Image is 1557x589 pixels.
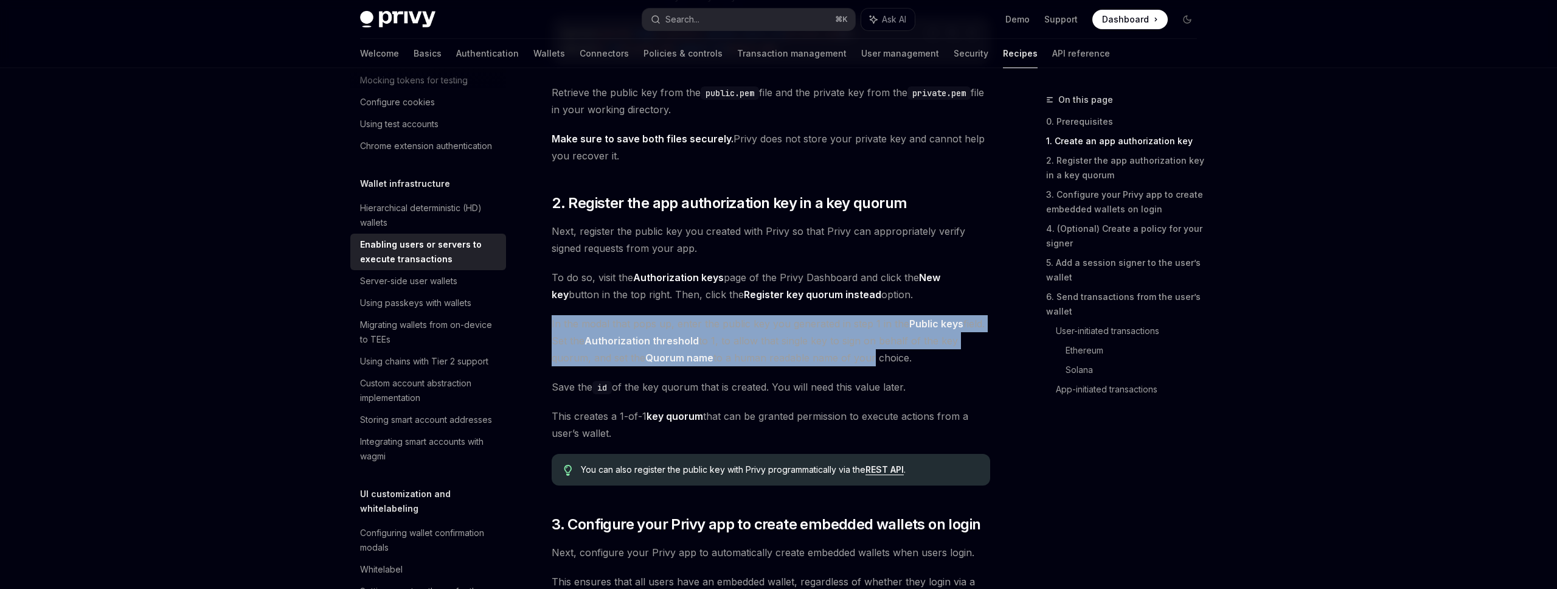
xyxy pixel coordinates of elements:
span: Save the of the key quorum that is created. You will need this value later. [552,378,990,396]
strong: Authorization keys [633,271,724,284]
a: Custom account abstraction implementation [350,372,506,409]
span: Next, configure your Privy app to automatically create embedded wallets when users login. [552,544,990,561]
div: Server-side user wallets [360,274,457,288]
a: Hierarchical deterministic (HD) wallets [350,197,506,234]
a: 0. Prerequisites [1046,112,1207,131]
a: Server-side user wallets [350,270,506,292]
a: 1. Create an app authorization key [1046,131,1207,151]
svg: Tip [564,465,572,476]
a: App-initiated transactions [1056,380,1207,399]
div: Configuring wallet confirmation modals [360,526,499,555]
a: Demo [1005,13,1030,26]
strong: Register key quorum instead [744,288,881,301]
a: Transaction management [737,39,847,68]
a: Ethereum [1066,341,1207,360]
span: In the modal that pops up, enter the public key you generated in step 1 in the field. Set the to ... [552,315,990,366]
a: Using passkeys with wallets [350,292,506,314]
img: dark logo [360,11,435,28]
a: Authentication [456,39,519,68]
div: Using test accounts [360,117,439,131]
a: Enabling users or servers to execute transactions [350,234,506,270]
a: Authorization keys [633,271,724,284]
a: Dashboard [1092,10,1168,29]
a: Solana [1066,360,1207,380]
div: Configure cookies [360,95,435,110]
div: Whitelabel [360,562,403,577]
a: Security [954,39,988,68]
a: Storing smart account addresses [350,409,506,431]
button: Toggle dark mode [1177,10,1197,29]
div: Hierarchical deterministic (HD) wallets [360,201,499,230]
a: Connectors [580,39,629,68]
a: Using chains with Tier 2 support [350,350,506,372]
span: 2. Register the app authorization key in a key quorum [552,193,907,213]
code: id [592,381,612,394]
div: Integrating smart accounts with wagmi [360,434,499,464]
h5: Wallet infrastructure [360,176,450,191]
a: Migrating wallets from on-device to TEEs [350,314,506,350]
strong: Public keys [909,318,963,330]
code: private.pem [907,86,971,100]
span: Retrieve the public key from the file and the private key from the file in your working directory. [552,84,990,118]
a: Basics [414,39,442,68]
span: Privy does not store your private key and cannot help you recover it. [552,130,990,164]
a: 2. Register the app authorization key in a key quorum [1046,151,1207,185]
a: Chrome extension authentication [350,135,506,157]
div: Search... [665,12,699,27]
a: Welcome [360,39,399,68]
strong: Quorum name [645,352,713,364]
strong: Make sure to save both files securely. [552,133,733,145]
div: Migrating wallets from on-device to TEEs [360,318,499,347]
h5: UI customization and whitelabeling [360,487,506,516]
a: Whitelabel [350,559,506,580]
button: Ask AI [861,9,915,30]
a: User management [861,39,939,68]
a: Integrating smart accounts with wagmi [350,431,506,467]
a: Configure cookies [350,91,506,113]
a: Configuring wallet confirmation modals [350,522,506,559]
span: ⌘ K [835,15,848,24]
strong: Authorization threshold [584,335,699,347]
a: 4. (Optional) Create a policy for your signer [1046,219,1207,253]
div: Storing smart account addresses [360,413,492,427]
a: Recipes [1003,39,1038,68]
a: User-initiated transactions [1056,321,1207,341]
a: key quorum [647,410,703,423]
a: 6. Send transactions from the user’s wallet [1046,287,1207,321]
span: On this page [1058,92,1113,107]
span: To do so, visit the page of the Privy Dashboard and click the button in the top right. Then, clic... [552,269,990,303]
a: Wallets [533,39,565,68]
a: Support [1044,13,1078,26]
a: Using test accounts [350,113,506,135]
a: 5. Add a session signer to the user’s wallet [1046,253,1207,287]
div: Using passkeys with wallets [360,296,471,310]
div: Using chains with Tier 2 support [360,354,488,369]
span: 3. Configure your Privy app to create embedded wallets on login [552,515,980,534]
a: Policies & controls [643,39,723,68]
span: Dashboard [1102,13,1149,26]
span: Ask AI [882,13,906,26]
div: Custom account abstraction implementation [360,376,499,405]
div: Chrome extension authentication [360,139,492,153]
code: public.pem [701,86,759,100]
div: Enabling users or servers to execute transactions [360,237,499,267]
button: Search...⌘K [642,9,855,30]
a: 3. Configure your Privy app to create embedded wallets on login [1046,185,1207,219]
a: API reference [1052,39,1110,68]
a: REST API [865,464,904,475]
span: This creates a 1-of-1 that can be granted permission to execute actions from a user’s wallet. [552,408,990,442]
span: You can also register the public key with Privy programmatically via the . [581,464,978,476]
span: Next, register the public key you created with Privy so that Privy can appropriately verify signe... [552,223,990,257]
